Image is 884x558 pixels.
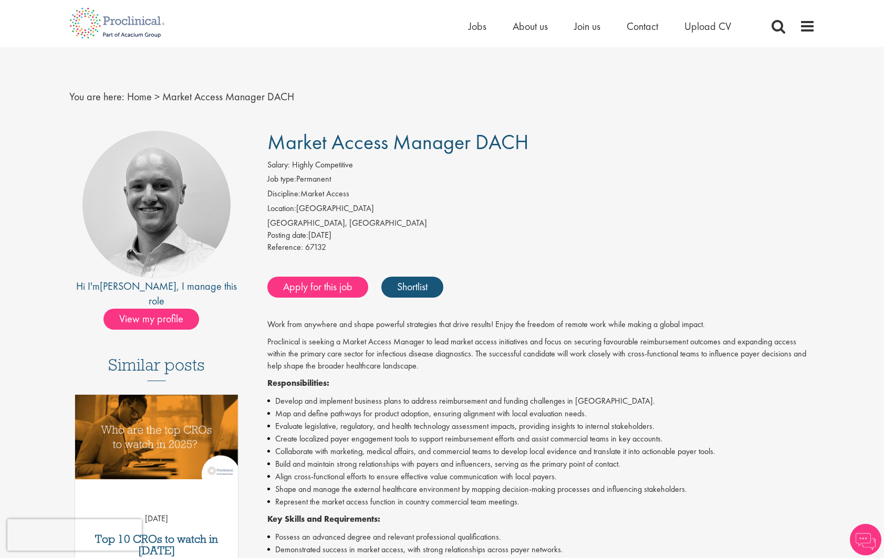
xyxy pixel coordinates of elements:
label: Reference: [267,241,303,254]
a: breadcrumb link [127,90,152,103]
span: > [154,90,160,103]
span: Market Access Manager DACH [267,129,528,155]
a: Join us [574,19,600,33]
li: Develop and implement business plans to address reimbursement and funding challenges in [GEOGRAPH... [267,395,815,407]
p: Proclinical is seeking a Market Access Manager to lead market access initiatives and focus on sec... [267,336,815,372]
a: About us [513,19,548,33]
p: Work from anywhere and shape powerful strategies that drive results! Enjoy the freedom of remote ... [267,319,815,331]
span: Posting date: [267,229,308,240]
li: Permanent [267,173,815,188]
a: Contact [627,19,658,33]
span: 67132 [305,241,326,252]
a: Jobs [469,19,486,33]
a: Shortlist [381,277,443,298]
img: imeage of recruiter Jake Robinson [82,131,231,279]
iframe: reCAPTCHA [7,519,142,551]
li: Map and define pathways for product adoption, ensuring alignment with local evaluation needs. [267,407,815,420]
label: Location: [267,203,296,215]
li: Demonstrated success in market access, with strong relationships across payer networks. [267,543,815,556]
span: View my profile [103,309,199,330]
a: Upload CV [684,19,731,33]
li: Create localized payer engagement tools to support reimbursement efforts and assist commercial te... [267,433,815,445]
span: You are here: [69,90,124,103]
h3: Similar posts [108,356,205,381]
strong: Key Skills and Requirements: [267,513,380,524]
div: [GEOGRAPHIC_DATA], [GEOGRAPHIC_DATA] [267,217,815,229]
li: Collaborate with marketing, medical affairs, and commercial teams to develop local evidence and t... [267,445,815,458]
label: Discipline: [267,188,300,200]
li: Align cross-functional efforts to ensure effective value communication with local payers. [267,470,815,483]
li: Represent the market access function in country commercial team meetings. [267,496,815,508]
p: [DATE] [75,513,238,525]
li: Evaluate legislative, regulatory, and health technology assessment impacts, providing insights to... [267,420,815,433]
img: Chatbot [850,524,881,555]
label: Salary: [267,159,290,171]
li: [GEOGRAPHIC_DATA] [267,203,815,217]
li: Market Access [267,188,815,203]
img: Top 10 CROs 2025 | Proclinical [75,395,238,479]
div: [DATE] [267,229,815,241]
li: Shape and manage the external healthcare environment by mapping decision-making processes and inf... [267,483,815,496]
a: Top 10 CROs to watch in [DATE] [80,533,233,556]
strong: Responsibilities: [267,377,329,388]
div: Hi I'm , I manage this role [69,279,244,309]
a: Apply for this job [267,277,368,298]
a: [PERSON_NAME] [100,279,176,293]
li: Possess an advanced degree and relevant professional qualifications. [267,531,815,543]
li: Build and maintain strong relationships with payers and influencers, serving as the primary point... [267,458,815,470]
label: Job type: [267,173,296,185]
a: View my profile [103,311,210,324]
span: Highly Competitive [292,159,353,170]
a: Link to a post [75,395,238,488]
span: Market Access Manager DACH [162,90,294,103]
